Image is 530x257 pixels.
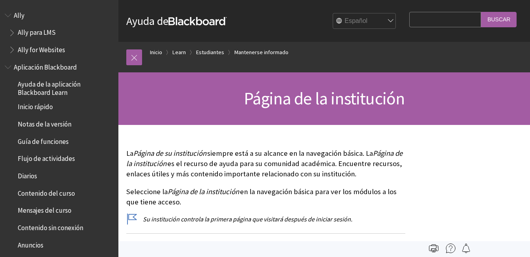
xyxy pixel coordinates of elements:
span: Flujo de actividades [18,152,75,163]
span: Diarios [18,169,37,180]
input: Buscar [481,12,517,27]
span: Notas de la versión [18,117,71,128]
span: Anuncios [18,238,43,249]
p: La siempre está a su alcance en la navegación básica. La es el recurso de ayuda para su comunidad... [126,148,405,180]
p: Su institución controla la primera página que visitará después de iniciar sesión. [126,215,405,223]
span: Guía de funciones [18,135,69,146]
span: Aplicación Blackboard [14,60,77,71]
strong: Blackboard [169,17,227,25]
img: Follow this page [461,244,471,253]
a: Learn [172,47,186,57]
span: Ally [14,9,24,19]
a: Inicio [150,47,162,57]
img: More help [446,244,455,253]
span: Mensajes del curso [18,204,71,215]
span: Página de la institución [168,187,239,196]
span: Contenido del curso [18,187,75,197]
a: Estudiantes [196,47,224,57]
span: Ayuda de la aplicación Blackboard Learn [18,78,113,96]
nav: Book outline for Anthology Ally Help [5,9,114,57]
p: Seleccione la en la navegación básica para ver los módulos a los que tiene acceso. [126,187,405,207]
span: Ally for Websites [18,43,65,54]
span: Contenido sin conexión [18,221,83,232]
span: Página de su institución [133,149,206,158]
span: Inicio rápido [18,100,53,111]
a: Ayuda deBlackboard [126,14,227,28]
span: Ally para LMS [18,26,56,37]
select: Site Language Selector [333,13,396,29]
a: Mantenerse informado [234,47,288,57]
span: Página de la institución [244,87,405,109]
img: Print [429,244,438,253]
